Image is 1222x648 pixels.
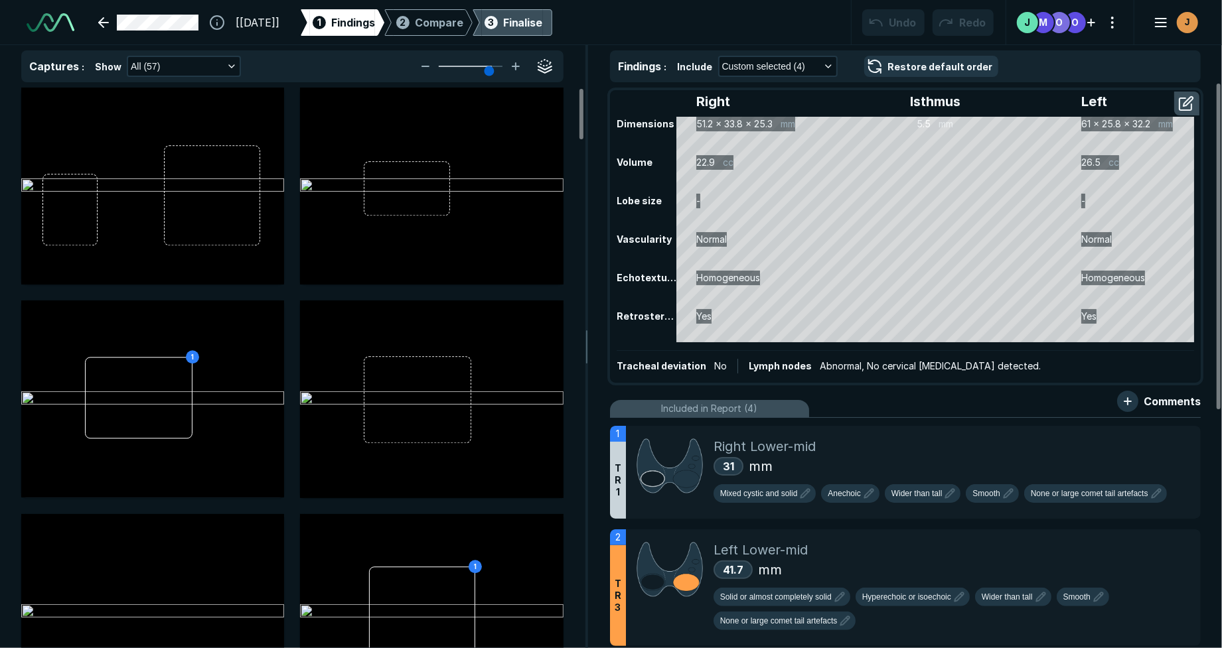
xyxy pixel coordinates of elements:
span: [[DATE]] [236,15,279,31]
span: Left Lower-mid [714,540,808,560]
div: avatar-name [1017,12,1038,33]
span: Solid or almost completely solid [720,591,832,603]
span: All (57) [131,59,160,74]
span: Smooth [1063,591,1091,603]
span: mm [749,456,773,476]
span: Smooth [972,487,1000,499]
span: Show [95,60,121,74]
span: Custom selected (4) [722,59,805,74]
span: Wider than tall [982,591,1033,603]
span: Findings [331,15,375,31]
span: , No cervical [MEDICAL_DATA] detected. [862,360,1041,371]
div: 3Finalise [473,9,552,36]
span: : [82,61,84,72]
span: mm [758,560,782,580]
span: Included in Report (4) [661,401,757,416]
img: 2oY4n4AAAAGSURBVAMAdbm3FeZVIssAAAAASUVORK5CYII= [637,540,703,599]
span: No [714,360,727,371]
span: Findings [618,60,662,73]
span: J [1185,15,1190,29]
span: Comments [1144,393,1201,409]
span: J [1025,15,1031,29]
div: avatar-name [1049,12,1070,33]
li: 2TR3Left Lower-mid41.7mm [610,529,1201,646]
span: None or large comet tail artefacts [1031,487,1148,499]
div: 1Findings [301,9,384,36]
a: See-Mode Logo [21,8,80,37]
span: Mixed cystic and solid [720,487,798,499]
span: O [1072,15,1079,29]
span: Include [678,60,713,74]
span: Captures [29,60,79,73]
span: None or large comet tail artefacts [720,615,838,627]
span: 1 [616,426,619,441]
span: 31 [723,460,734,473]
span: T R 3 [615,578,621,614]
button: Restore default order [864,56,998,77]
img: See-Mode Logo [27,13,74,32]
span: Wider than tall [891,487,943,499]
span: 1 [317,15,321,29]
button: avatar-name [1145,9,1201,36]
div: avatar-name [1065,12,1086,33]
img: gDKCVQAAAAZJREFUAwA61DkkkfOHLAAAAABJRU5ErkJggg== [637,436,703,495]
span: Abnormal [820,360,862,371]
span: M [1039,15,1048,29]
span: T R 1 [615,462,621,498]
span: 3 [488,15,494,29]
div: Finalise [503,15,543,31]
span: 2 [615,530,621,545]
div: avatar-name [1033,12,1054,33]
span: Lymph nodes [749,360,812,371]
span: Hyperechoic or isoechoic [862,591,951,603]
button: Undo [862,9,925,36]
span: O [1056,15,1063,29]
span: Right Lower-mid [714,436,816,456]
span: Tracheal deviation [617,360,706,371]
span: 2 [400,15,406,29]
li: 1TR1Right Lower-mid31mm [610,426,1201,519]
span: Compare [415,15,463,31]
span: 41.7 [723,563,743,576]
div: avatar-name [1177,12,1198,33]
span: : [664,61,667,72]
span: Anechoic [828,487,860,499]
div: 2Compare [384,9,473,36]
button: Redo [933,9,994,36]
